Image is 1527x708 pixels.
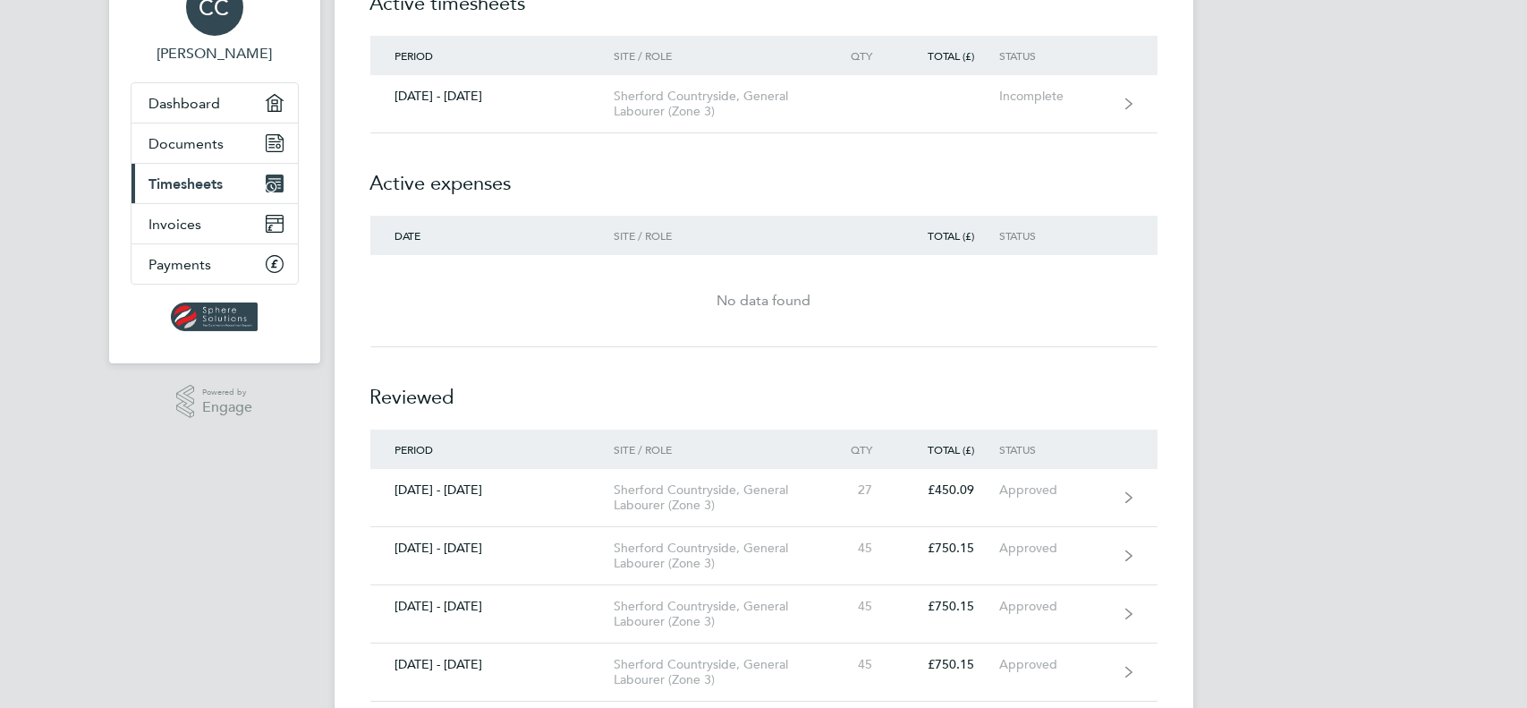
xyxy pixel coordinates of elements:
img: spheresolutions-logo-retina.png [171,303,258,331]
h2: Reviewed [370,347,1158,430]
div: £450.09 [897,482,999,498]
div: [DATE] - [DATE] [370,657,615,672]
span: Payments [149,256,212,273]
a: Documents [131,124,298,163]
div: [DATE] - [DATE] [370,89,615,104]
div: Sherford Countryside, General Labourer (Zone 3) [614,599,819,629]
div: Total (£) [897,229,999,242]
a: Dashboard [131,83,298,123]
div: Status [999,229,1109,242]
span: Colin Crocker [131,43,299,64]
div: Sherford Countryside, General Labourer (Zone 3) [614,482,819,513]
a: [DATE] - [DATE]Sherford Countryside, General Labourer (Zone 3)45£750.15Approved [370,585,1158,644]
a: [DATE] - [DATE]Sherford Countryside, General Labourer (Zone 3)45£750.15Approved [370,644,1158,702]
div: £750.15 [897,541,999,556]
div: Sherford Countryside, General Labourer (Zone 3) [614,89,819,119]
a: Payments [131,244,298,284]
div: Sherford Countryside, General Labourer (Zone 3) [614,541,819,571]
div: Incomplete [999,89,1109,104]
a: Powered byEngage [176,385,252,419]
div: Approved [999,482,1109,498]
div: Site / Role [614,49,819,62]
div: Status [999,49,1109,62]
div: 45 [819,541,897,556]
div: 27 [819,482,897,498]
span: Period [395,48,434,63]
a: [DATE] - [DATE]Sherford Countryside, General Labourer (Zone 3)Incomplete [370,75,1158,133]
span: Timesheets [149,175,224,192]
div: 45 [819,599,897,614]
div: Qty [819,443,897,456]
div: £750.15 [897,599,999,614]
div: Approved [999,657,1109,672]
div: Approved [999,599,1109,614]
a: [DATE] - [DATE]Sherford Countryside, General Labourer (Zone 3)27£450.09Approved [370,469,1158,527]
div: Total (£) [897,443,999,456]
span: Engage [202,400,252,415]
div: 45 [819,657,897,672]
div: [DATE] - [DATE] [370,599,615,614]
div: Status [999,443,1109,456]
a: Go to home page [131,303,299,331]
h2: Active expenses [370,133,1158,216]
div: No data found [370,290,1158,311]
div: Qty [819,49,897,62]
span: Dashboard [149,95,221,112]
div: [DATE] - [DATE] [370,541,615,556]
div: Sherford Countryside, General Labourer (Zone 3) [614,657,819,687]
div: Date [370,229,615,242]
span: Powered by [202,385,252,400]
a: [DATE] - [DATE]Sherford Countryside, General Labourer (Zone 3)45£750.15Approved [370,527,1158,585]
span: Invoices [149,216,202,233]
div: Total (£) [897,49,999,62]
span: Documents [149,135,225,152]
div: £750.15 [897,657,999,672]
a: Invoices [131,204,298,243]
div: Approved [999,541,1109,556]
a: Timesheets [131,164,298,203]
div: [DATE] - [DATE] [370,482,615,498]
div: Site / Role [614,229,819,242]
span: Period [395,442,434,456]
div: Site / Role [614,443,819,456]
